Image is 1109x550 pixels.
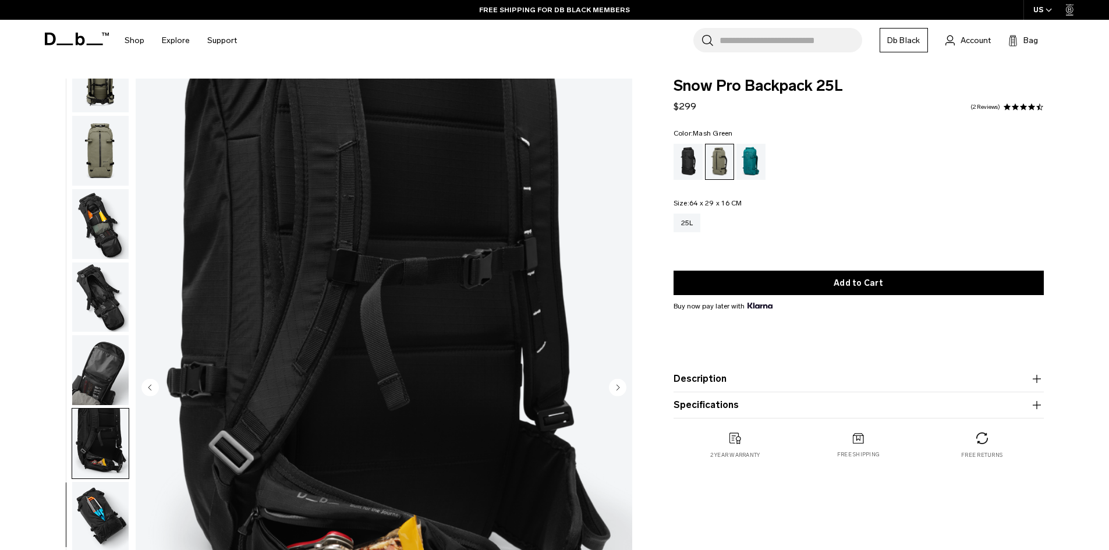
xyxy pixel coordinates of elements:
a: Shop [125,20,144,61]
legend: Size: [674,200,742,207]
a: Db Black [880,28,928,52]
p: Free shipping [837,450,880,459]
p: 2 year warranty [710,451,760,459]
button: Snow Pro Backpack 25L Mash Green [72,408,129,479]
button: Bag [1008,33,1038,47]
a: 2 reviews [970,104,1000,110]
button: Snow Pro Backpack 25L Mash Green [72,189,129,260]
span: 64 x 29 x 16 CM [689,199,742,207]
img: {"height" => 20, "alt" => "Klarna"} [747,303,773,308]
button: Snow Pro Backpack 25L Mash Green [72,115,129,186]
span: Bag [1023,34,1038,47]
button: Snow Pro Backpack 25L Mash Green [72,262,129,333]
span: Buy now pay later with [674,301,773,311]
button: Description [674,372,1044,386]
a: Explore [162,20,190,61]
button: Specifications [674,398,1044,412]
span: Mash Green [693,129,733,137]
nav: Main Navigation [116,20,246,61]
button: Snow Pro Backpack 25L Mash Green [72,335,129,406]
button: Add to Cart [674,271,1044,295]
a: Black Out [674,144,703,180]
span: Account [961,34,991,47]
a: Account [945,33,991,47]
span: Snow Pro Backpack 25L [674,79,1044,94]
img: Snow Pro Backpack 25L Mash Green [72,189,129,259]
a: Mash Green [705,144,734,180]
img: Snow Pro Backpack 25L Mash Green [72,335,129,405]
img: Snow Pro Backpack 25L Mash Green [72,262,129,332]
button: Next slide [609,378,626,398]
a: Midnight Teal [736,144,766,180]
a: Support [207,20,237,61]
span: $299 [674,101,696,112]
a: 25L [674,214,701,232]
p: Free returns [961,451,1002,459]
button: Previous slide [141,378,159,398]
legend: Color: [674,130,733,137]
a: FREE SHIPPING FOR DB BLACK MEMBERS [479,5,630,15]
img: Snow Pro Backpack 25L Mash Green [72,409,129,478]
img: Snow Pro Backpack 25L Mash Green [72,116,129,186]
